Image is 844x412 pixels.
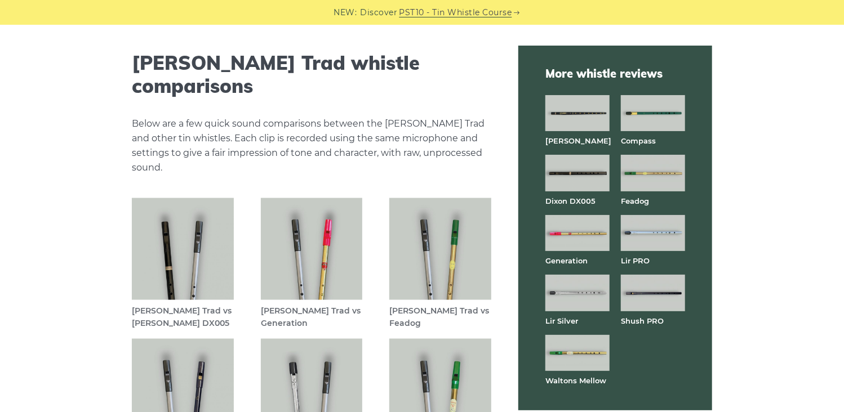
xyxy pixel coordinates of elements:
[132,117,491,175] p: Below are a few quick sound comparisons between the [PERSON_NAME] Trad and other tin whistles. Ea...
[545,316,578,325] a: Lir Silver
[545,376,606,385] a: Waltons Mellow
[399,6,512,19] a: PST10 - Tin Whistle Course
[545,215,610,251] img: Generation brass tin whistle full front view
[334,6,357,19] span: NEW:
[621,136,656,145] a: Compass
[545,275,610,311] img: Lir Silver tin whistle full front view
[389,304,491,330] figcaption: [PERSON_NAME] Trad vs Feadog
[545,155,610,191] img: Dixon DX005 tin whistle full front view
[132,304,234,330] figcaption: [PERSON_NAME] Trad vs [PERSON_NAME] DX005
[545,335,610,371] img: Waltons Mellow tin whistle full front view
[361,6,398,19] span: Discover
[132,52,491,98] h2: [PERSON_NAME] Trad whistle comparisons
[545,66,685,82] span: More whistle reviews
[621,155,685,191] img: Feadog brass tin whistle full front view
[621,215,685,251] img: Lir PRO aluminum tin whistle full front view
[621,256,650,265] a: Lir PRO
[545,256,588,265] a: Generation
[621,275,685,311] img: Shuh PRO tin whistle full front view
[261,304,363,330] figcaption: [PERSON_NAME] Trad vs Generation
[545,196,596,205] a: Dixon DX005
[545,136,611,145] a: [PERSON_NAME]
[621,316,664,325] a: Shush PRO
[621,196,649,205] a: Feadog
